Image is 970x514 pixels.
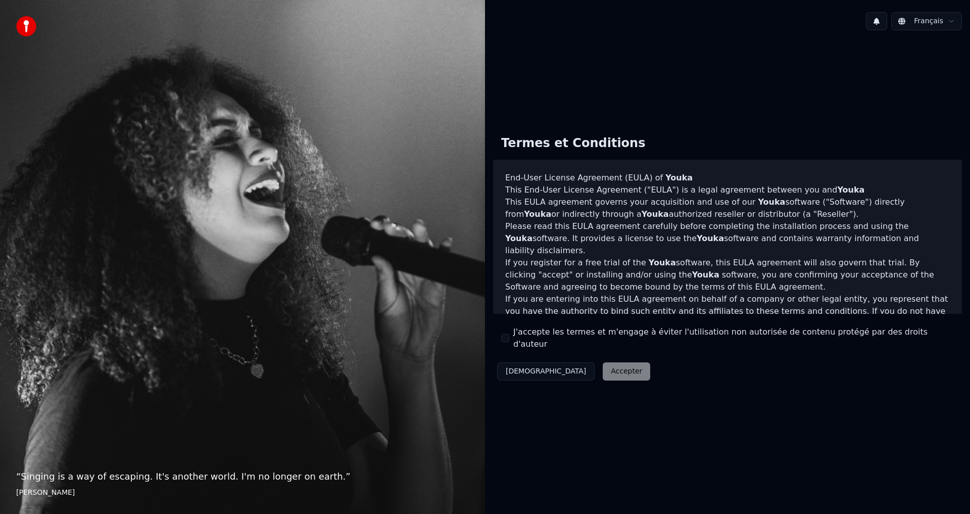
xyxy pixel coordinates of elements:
[758,197,785,207] span: Youka
[505,257,950,293] p: If you register for a free trial of the software, this EULA agreement will also govern that trial...
[505,172,950,184] h3: End-User License Agreement (EULA) of
[837,185,864,195] span: Youka
[649,258,676,267] span: Youka
[692,270,719,279] span: Youka
[16,470,469,484] p: “ Singing is a way of escaping. It's another world. I'm no longer on earth. ”
[497,362,595,381] button: [DEMOGRAPHIC_DATA]
[493,127,653,160] div: Termes et Conditions
[505,233,532,243] span: Youka
[524,209,551,219] span: Youka
[697,233,724,243] span: Youka
[505,196,950,220] p: This EULA agreement governs your acquisition and use of our software ("Software") directly from o...
[505,184,950,196] p: This End-User License Agreement ("EULA") is a legal agreement between you and
[642,209,669,219] span: Youka
[665,173,693,182] span: Youka
[513,326,954,350] label: J'accepte les termes et m'engage à éviter l'utilisation non autorisée de contenu protégé par des ...
[505,220,950,257] p: Please read this EULA agreement carefully before completing the installation process and using th...
[16,16,36,36] img: youka
[505,293,950,342] p: If you are entering into this EULA agreement on behalf of a company or other legal entity, you re...
[16,488,469,498] footer: [PERSON_NAME]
